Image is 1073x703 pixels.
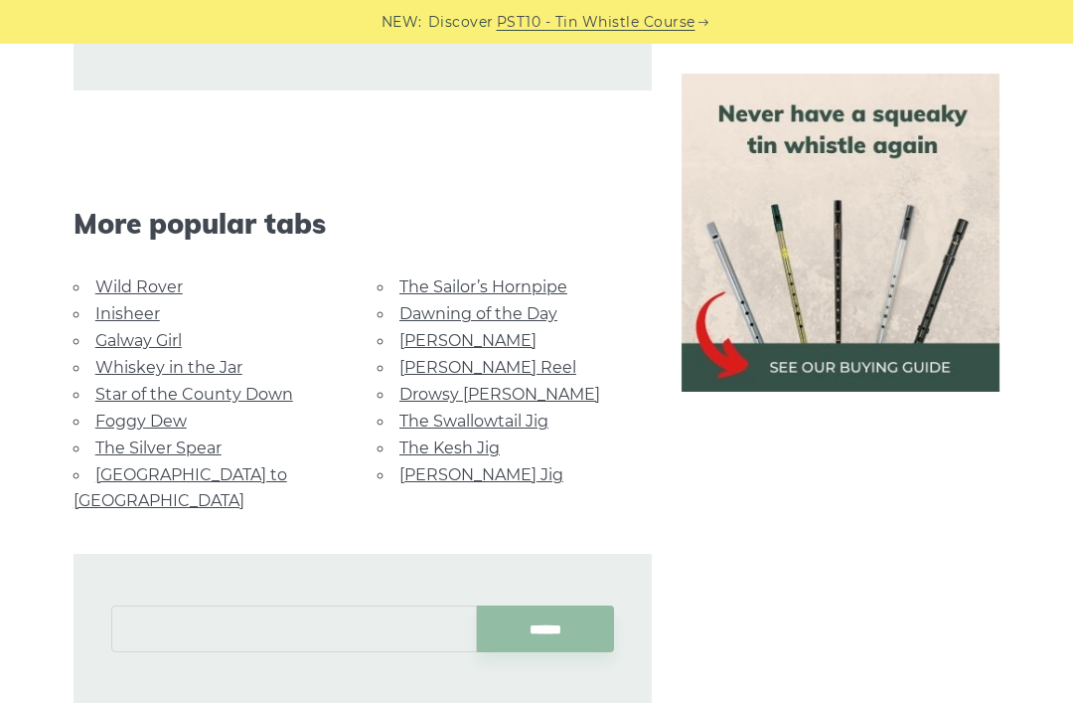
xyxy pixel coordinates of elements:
a: Galway Girl [95,331,182,350]
a: Star of the County Down [95,385,293,404]
a: [PERSON_NAME] [399,331,536,350]
a: Drowsy [PERSON_NAME] [399,385,600,404]
a: [GEOGRAPHIC_DATA] to [GEOGRAPHIC_DATA] [74,465,287,510]
img: tin whistle buying guide [682,74,999,392]
a: The Swallowtail Jig [399,412,548,431]
a: Foggy Dew [95,412,187,431]
span: More popular tabs [74,207,653,241]
a: The Sailor’s Hornpipe [399,277,567,296]
a: Whiskey in the Jar [95,358,242,377]
a: PST10 - Tin Whistle Course [497,11,695,34]
a: [PERSON_NAME] Jig [399,465,563,484]
a: Wild Rover [95,277,183,296]
a: Dawning of the Day [399,304,557,323]
a: The Kesh Jig [399,439,500,457]
span: Discover [428,11,494,34]
a: Inisheer [95,304,160,323]
a: The Silver Spear [95,439,222,457]
a: [PERSON_NAME] Reel [399,358,576,377]
span: NEW: [382,11,422,34]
